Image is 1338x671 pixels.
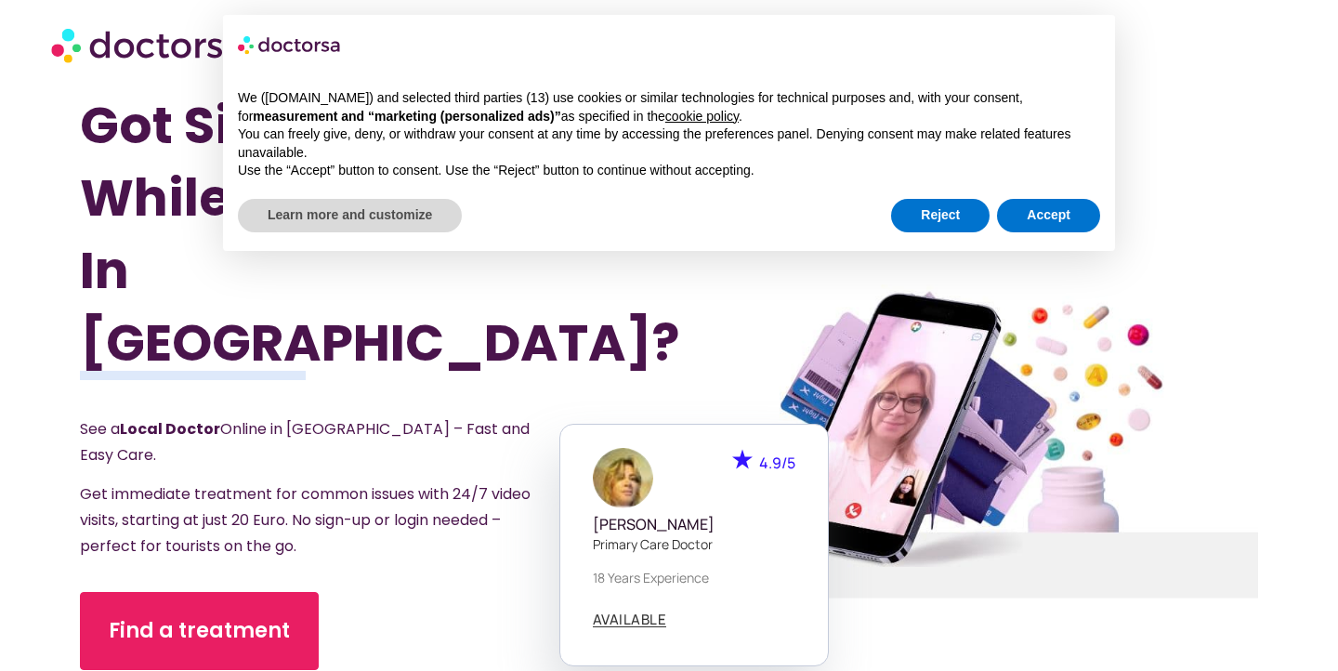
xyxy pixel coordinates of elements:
[665,109,739,124] a: cookie policy
[238,30,342,59] img: logo
[238,89,1100,125] p: We ([DOMAIN_NAME]) and selected third parties (13) use cookies or similar technologies for techni...
[238,125,1100,162] p: You can freely give, deny, or withdraw your consent at any time by accessing the preferences pane...
[238,199,462,232] button: Learn more and customize
[997,199,1100,232] button: Accept
[80,418,530,466] span: See a Online in [GEOGRAPHIC_DATA] – Fast and Easy Care.
[593,612,667,627] a: AVAILABLE
[80,592,319,670] a: Find a treatment
[109,616,290,646] span: Find a treatment
[759,453,795,473] span: 4.9/5
[80,89,581,379] h1: Got Sick While Traveling In [GEOGRAPHIC_DATA]?
[238,162,1100,180] p: Use the “Accept” button to consent. Use the “Reject” button to continue without accepting.
[891,199,990,232] button: Reject
[593,568,795,587] p: 18 years experience
[80,483,531,557] span: Get immediate treatment for common issues with 24/7 video visits, starting at just 20 Euro. No si...
[253,109,560,124] strong: measurement and “marketing (personalized ads)”
[593,612,667,626] span: AVAILABLE
[593,516,795,533] h5: [PERSON_NAME]
[593,534,795,554] p: Primary care doctor
[120,418,220,440] strong: Local Doctor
